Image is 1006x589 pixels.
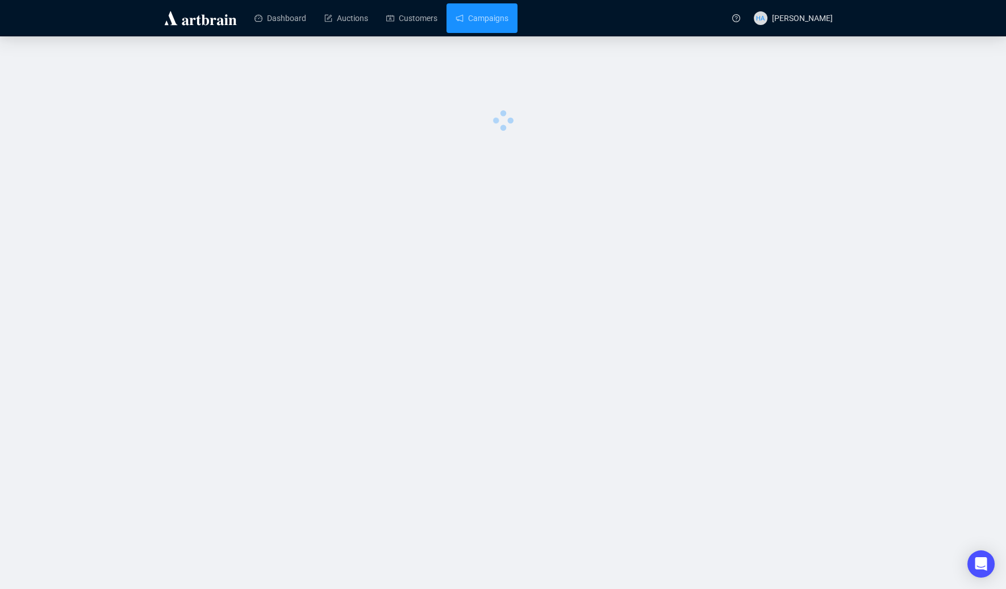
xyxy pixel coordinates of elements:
a: Customers [386,3,437,33]
span: question-circle [732,14,740,22]
a: Dashboard [254,3,306,33]
span: [PERSON_NAME] [772,14,833,23]
span: HA [756,13,765,23]
a: Campaigns [456,3,508,33]
img: logo [162,9,239,27]
a: Auctions [324,3,368,33]
div: Open Intercom Messenger [967,550,995,578]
